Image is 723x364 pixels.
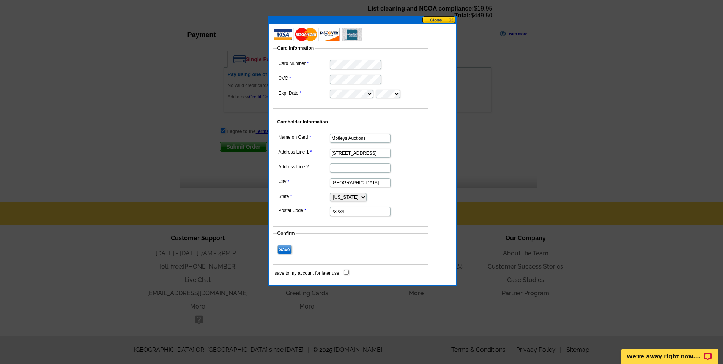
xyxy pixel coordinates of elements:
input: Save [277,245,292,254]
label: Name on Card [279,134,329,141]
label: Address Line 1 [279,149,329,155]
label: save to my account for later use [275,270,339,277]
label: Postal Code [279,207,329,214]
legend: Card Information [277,45,315,52]
iframe: LiveChat chat widget [616,340,723,364]
label: Card Number [279,60,329,67]
label: CVC [279,75,329,82]
label: Address Line 2 [279,163,329,170]
legend: Cardholder Information [277,119,329,125]
img: acceptedCards.gif [273,28,362,41]
label: State [279,193,329,200]
label: City [279,178,329,185]
legend: Confirm [277,230,296,237]
label: Exp. Date [279,90,329,97]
